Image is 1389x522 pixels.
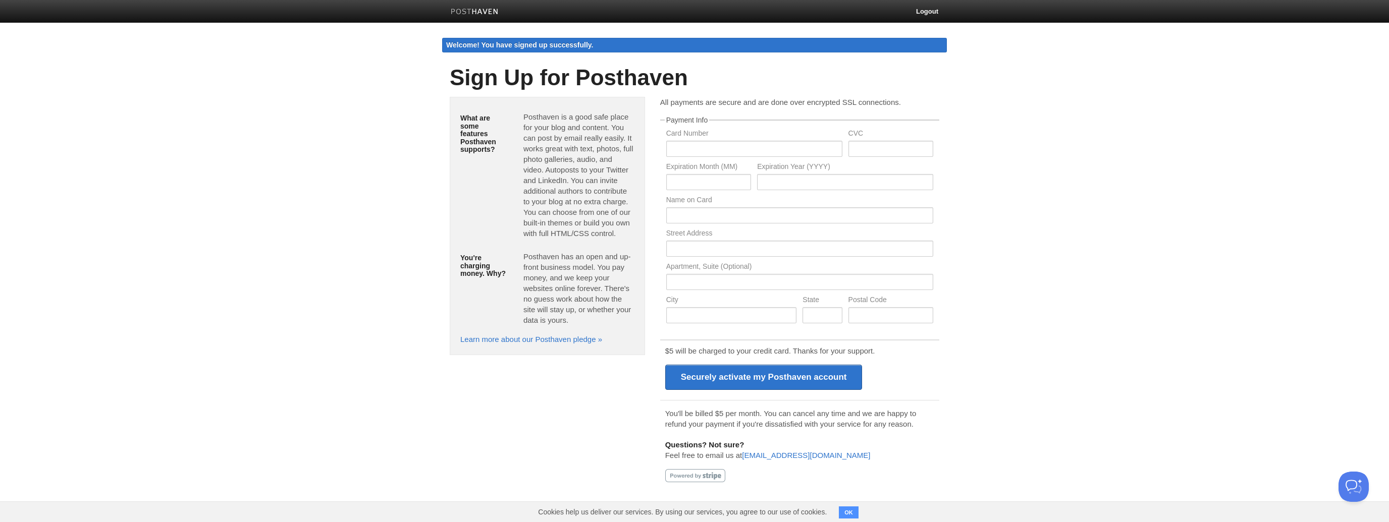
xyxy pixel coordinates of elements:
label: CVC [848,130,933,139]
p: All payments are secure and are done over encrypted SSL connections. [660,97,939,107]
label: Card Number [666,130,842,139]
label: Expiration Year (YYYY) [757,163,933,172]
p: $5 will be charged to your credit card. Thanks for your support. [665,345,934,356]
p: Feel free to email us at [665,439,934,460]
h5: You're charging money. Why? [460,254,508,277]
span: Cookies help us deliver our services. By using our services, you agree to our use of cookies. [528,502,837,522]
legend: Payment Info [665,117,710,124]
a: [EMAIL_ADDRESS][DOMAIN_NAME] [742,451,870,459]
button: OK [839,506,859,518]
img: Posthaven-bar [451,9,499,16]
iframe: Help Scout Beacon - Open [1339,472,1369,502]
p: You'll be billed $5 per month. You can cancel any time and we are happy to refund your payment if... [665,408,934,429]
label: Expiration Month (MM) [666,163,751,172]
h1: Sign Up for Posthaven [450,66,939,90]
p: Posthaven has an open and up-front business model. You pay money, and we keep your websites onlin... [523,251,634,325]
label: Street Address [666,229,933,239]
h5: What are some features Posthaven supports? [460,114,508,153]
label: Name on Card [666,196,933,206]
label: City [666,296,797,306]
label: Postal Code [848,296,933,306]
a: Learn more about our Posthaven pledge » [460,335,602,343]
label: Apartment, Suite (Optional) [666,263,933,272]
input: Securely activate my Posthaven account [665,365,863,390]
div: Welcome! You have signed up successfully. [442,38,947,52]
b: Questions? Not sure? [665,440,744,449]
p: Posthaven is a good safe place for your blog and content. You can post by email really easily. It... [523,111,634,239]
label: State [803,296,842,306]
